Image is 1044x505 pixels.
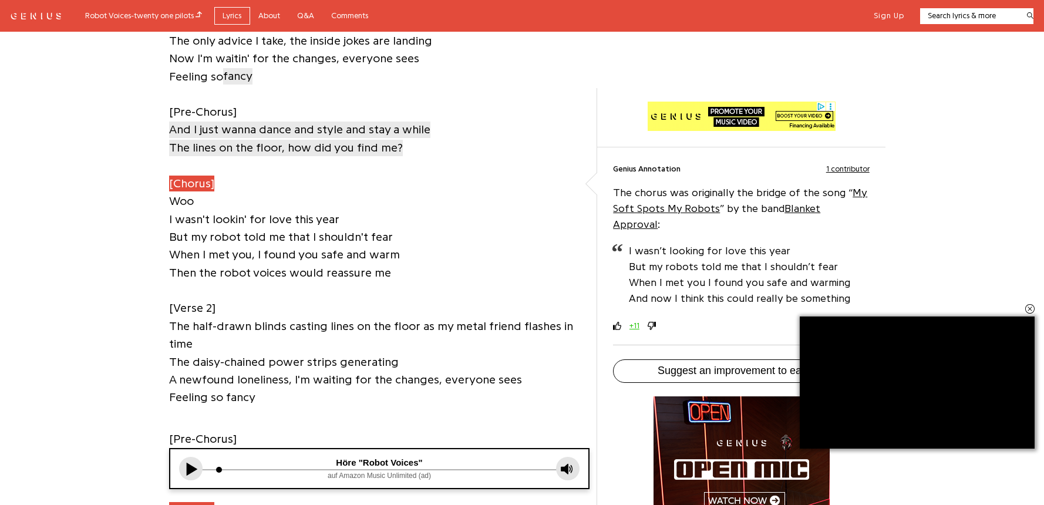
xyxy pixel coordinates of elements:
[169,174,214,193] a: [Chorus]
[289,7,323,25] a: Q&A
[613,185,870,233] p: The chorus was originally the bridge of the song “ ” by the band :
[648,322,656,330] svg: downvote
[920,10,1019,22] input: Search lyrics & more
[169,176,214,192] span: [Chorus]
[214,7,250,25] a: Lyrics
[629,243,870,307] p: I wasn’t looking for love this year But my robots told me that I shouldn’t fear When I met you I ...
[826,163,870,175] button: 1 contributor
[169,122,430,156] span: And I just wanna dance and style and stay a while The lines on the floor, how did you find me?
[874,11,904,21] button: Sign Up
[250,7,289,25] a: About
[223,68,252,85] span: fancy
[223,67,252,85] a: fancy
[613,163,681,175] span: Genius Annotation
[85,9,202,22] div: Robot Voices - twenty one pilots
[323,7,377,25] a: Comments
[629,320,639,332] button: +11
[170,449,588,488] iframe: Tonefuse player
[648,102,836,131] iframe: Advertisement
[169,121,430,157] a: And I just wanna dance and style and stay a whileThe lines on the floor, how did you find me?
[613,359,870,383] button: Suggest an improvement to earn IQ
[613,322,621,330] svg: upvote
